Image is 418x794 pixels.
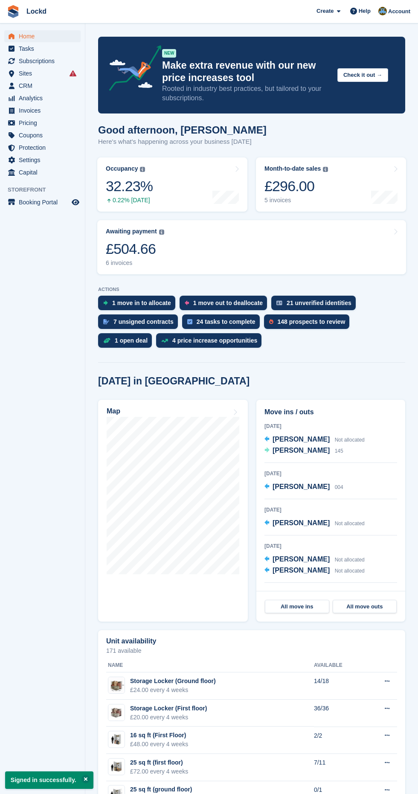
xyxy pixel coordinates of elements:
div: 6 invoices [106,259,164,267]
div: Storage Locker (First floor) [130,704,207,713]
h1: Good afternoon, [PERSON_NAME] [98,124,267,136]
img: 15-sqft%20.jpg [108,733,125,746]
a: menu [4,154,81,166]
span: [PERSON_NAME] [273,483,330,490]
div: 24 tasks to complete [197,318,255,325]
span: Storefront [8,186,85,194]
span: Not allocated [335,521,365,526]
img: 25-sqft-unit.jpg [108,761,125,773]
a: All move outs [333,600,397,614]
a: menu [4,92,81,104]
div: [DATE] [264,470,397,477]
span: Home [19,30,70,42]
a: [PERSON_NAME] Not allocated [264,554,365,565]
div: 1 open deal [115,337,148,344]
div: 1 move out to deallocate [193,300,263,306]
img: stora-icon-8386f47178a22dfd0bd8f6a31ec36ba5ce8667c1dd55bd0f319d3a0aa187defe.svg [7,5,20,18]
a: 24 tasks to complete [182,314,264,333]
div: £24.00 every 4 weeks [130,686,216,695]
div: 25 sq ft (first floor) [130,758,188,767]
span: Settings [19,154,70,166]
td: 14/18 [314,672,365,700]
span: Not allocated [335,437,365,443]
p: Signed in successfully. [5,771,93,789]
div: [DATE] [264,542,397,550]
a: Occupancy 32.23% 0.22% [DATE] [97,157,247,212]
div: [DATE] [264,506,397,514]
h2: Unit availability [106,637,156,645]
img: icon-info-grey-7440780725fd019a000dd9b08b2336e03edf1995a4989e88bcd33f0948082b44.svg [140,167,145,172]
div: 7 unsigned contracts [113,318,174,325]
a: Month-to-date sales £296.00 5 invoices [256,157,406,212]
a: Preview store [70,197,81,207]
span: Create [316,7,334,15]
img: price-adjustments-announcement-icon-8257ccfd72463d97f412b2fc003d46551f7dbcb40ab6d574587a9cd5c0d94... [102,45,162,94]
p: 171 available [106,648,397,654]
div: [DATE] [264,590,397,597]
div: £48.00 every 4 weeks [130,740,188,749]
span: Analytics [19,92,70,104]
a: [PERSON_NAME] Not allocated [264,434,365,445]
a: menu [4,30,81,42]
a: 4 price increase opportunities [156,333,266,352]
span: [PERSON_NAME] [273,567,330,574]
div: 25 sq ft (ground floor) [130,785,192,794]
span: 145 [335,448,343,454]
div: Awaiting payment [106,228,157,235]
span: Account [388,7,410,16]
h2: Move ins / outs [264,407,397,417]
img: price_increase_opportunities-93ffe204e8149a01c8c9dc8f82e8f89637d9d84a8eef4429ea346261dce0b2c0.svg [161,339,168,343]
span: Not allocated [335,568,365,574]
p: ACTIONS [98,287,405,292]
a: menu [4,105,81,116]
a: 1 open deal [98,333,156,352]
span: Sites [19,67,70,79]
a: All move ins [265,600,329,614]
span: 004 [335,484,343,490]
button: Check it out → [337,68,388,82]
div: 148 prospects to review [278,318,345,325]
td: 36/36 [314,700,365,727]
h2: Map [107,407,120,415]
a: Awaiting payment £504.66 6 invoices [97,220,406,274]
a: menu [4,142,81,154]
div: 0.22% [DATE] [106,197,153,204]
a: menu [4,43,81,55]
span: Protection [19,142,70,154]
a: 1 move in to allocate [98,296,180,314]
div: [DATE] [264,422,397,430]
h2: [DATE] in [GEOGRAPHIC_DATA] [98,375,250,387]
a: 21 unverified identities [271,296,360,314]
a: 1 move out to deallocate [180,296,271,314]
a: menu [4,129,81,141]
p: Here's what's happening across your business [DATE] [98,137,267,147]
span: Subscriptions [19,55,70,67]
div: £504.66 [106,240,164,258]
img: icon-info-grey-7440780725fd019a000dd9b08b2336e03edf1995a4989e88bcd33f0948082b44.svg [323,167,328,172]
span: [PERSON_NAME] [273,556,330,563]
a: Lockd [23,4,50,18]
div: Month-to-date sales [264,165,321,172]
a: menu [4,166,81,178]
img: move_ins_to_allocate_icon-fdf77a2bb77ea45bf5b3d319d69a93e2d87916cf1d5bf7949dd705db3b84f3ca.svg [103,300,108,305]
a: [PERSON_NAME] 145 [264,445,343,457]
img: Locker%20Medium%201%20-%20Plain%20(1).jpg [108,704,125,721]
img: icon-info-grey-7440780725fd019a000dd9b08b2336e03edf1995a4989e88bcd33f0948082b44.svg [159,230,164,235]
span: Booking Portal [19,196,70,208]
div: 32.23% [106,177,153,195]
span: Tasks [19,43,70,55]
td: 2/2 [314,727,365,754]
a: [PERSON_NAME] Not allocated [264,565,365,576]
div: Storage Locker (Ground floor) [130,677,216,686]
td: 7/11 [314,754,365,781]
th: Name [106,659,314,672]
span: Help [359,7,371,15]
a: [PERSON_NAME] 004 [264,482,343,493]
div: 4 price increase opportunities [172,337,257,344]
p: Rooted in industry best practices, but tailored to your subscriptions. [162,84,331,103]
a: menu [4,196,81,208]
a: 7 unsigned contracts [98,314,182,333]
img: Locker%20image.png [108,677,125,693]
div: NEW [162,49,176,58]
span: [PERSON_NAME] [273,519,330,526]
